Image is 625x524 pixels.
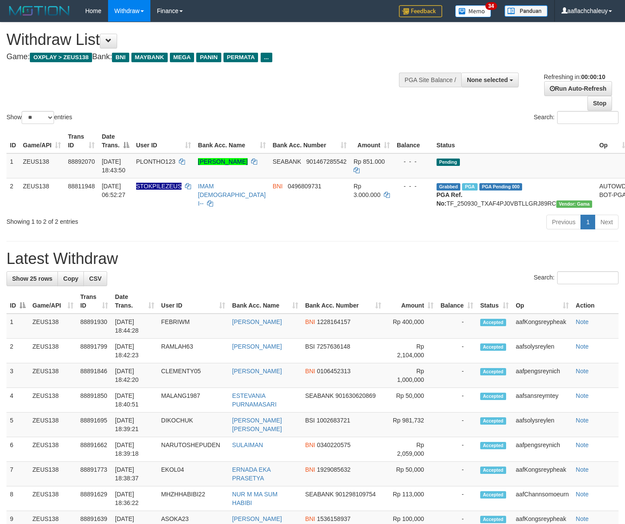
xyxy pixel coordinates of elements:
[29,314,77,339] td: ZEUS138
[112,53,129,62] span: BNI
[112,339,158,363] td: [DATE] 18:42:23
[437,191,462,207] b: PGA Ref. No:
[196,53,221,62] span: PANIN
[232,417,282,432] a: [PERSON_NAME] [PERSON_NAME]
[98,129,132,153] th: Date Trans.: activate to sort column descending
[232,318,282,325] a: [PERSON_NAME]
[317,515,351,522] span: Copy 1536158937 to clipboard
[158,388,229,413] td: MALANG1987
[302,289,385,314] th: Bank Acc. Number: activate to sort column ascending
[198,158,248,165] a: [PERSON_NAME]
[63,275,78,282] span: Copy
[29,339,77,363] td: ZEUS138
[534,271,619,284] label: Search:
[480,467,506,474] span: Accepted
[576,392,589,399] a: Note
[6,250,619,267] h1: Latest Withdraw
[131,53,168,62] span: MAYBANK
[6,363,29,388] td: 3
[64,129,98,153] th: Trans ID: activate to sort column ascending
[22,111,54,124] select: Showentries
[77,363,112,388] td: 88891846
[6,486,29,511] td: 8
[112,437,158,462] td: [DATE] 18:39:18
[198,183,266,207] a: IMAM [DEMOGRAPHIC_DATA] I--
[433,129,596,153] th: Status
[68,158,95,165] span: 88892070
[534,111,619,124] label: Search:
[6,31,408,48] h1: Withdraw List
[546,215,581,229] a: Previous
[112,388,158,413] td: [DATE] 18:40:51
[223,53,258,62] span: PERMATA
[316,343,350,350] span: Copy 7257636148 to clipboard
[385,413,437,437] td: Rp 981,732
[305,318,315,325] span: BNI
[437,437,477,462] td: -
[29,289,77,314] th: Game/API: activate to sort column ascending
[477,289,512,314] th: Status: activate to sort column ascending
[6,462,29,486] td: 7
[77,314,112,339] td: 88891930
[112,462,158,486] td: [DATE] 18:38:37
[30,53,92,62] span: OXPLAY > ZEUS138
[305,368,315,375] span: BNI
[576,515,589,522] a: Note
[557,271,619,284] input: Search:
[437,486,477,511] td: -
[29,437,77,462] td: ZEUS138
[397,157,430,166] div: - - -
[6,53,408,61] h4: Game: Bank:
[77,437,112,462] td: 88891662
[354,158,385,165] span: Rp 851.000
[29,462,77,486] td: ZEUS138
[385,339,437,363] td: Rp 2,104,000
[6,214,254,226] div: Showing 1 to 2 of 2 entries
[385,388,437,413] td: Rp 50,000
[581,73,605,80] strong: 00:00:10
[437,314,477,339] td: -
[29,388,77,413] td: ZEUS138
[576,318,589,325] a: Note
[479,183,523,191] span: PGA Pending
[512,437,572,462] td: aafpengsreynich
[158,462,229,486] td: EKOL04
[467,76,508,83] span: None selected
[232,515,282,522] a: [PERSON_NAME]
[77,289,112,314] th: Trans ID: activate to sort column ascending
[576,466,589,473] a: Note
[385,289,437,314] th: Amount: activate to sort column ascending
[158,339,229,363] td: RAMLAH63
[350,129,393,153] th: Amount: activate to sort column ascending
[399,5,442,17] img: Feedback.jpg
[437,289,477,314] th: Balance: activate to sort column ascending
[480,516,506,523] span: Accepted
[273,183,283,190] span: BNI
[480,368,506,375] span: Accepted
[461,73,519,87] button: None selected
[335,392,376,399] span: Copy 901630620869 to clipboard
[512,413,572,437] td: aafsolysreylen
[232,441,263,448] a: SULAIMAN
[316,417,350,424] span: Copy 1002683721 to clipboard
[512,363,572,388] td: aafpengsreynich
[480,319,506,326] span: Accepted
[385,462,437,486] td: Rp 50,000
[437,462,477,486] td: -
[305,417,315,424] span: BSI
[112,363,158,388] td: [DATE] 18:42:20
[112,314,158,339] td: [DATE] 18:44:28
[557,111,619,124] input: Search:
[354,183,380,198] span: Rp 3.000.000
[232,343,282,350] a: [PERSON_NAME]
[437,339,477,363] td: -
[158,363,229,388] td: CLEMENTY05
[512,388,572,413] td: aafsansreymtey
[77,462,112,486] td: 88891773
[512,339,572,363] td: aafsolysreylen
[112,486,158,511] td: [DATE] 18:36:22
[112,289,158,314] th: Date Trans.: activate to sort column ascending
[317,318,351,325] span: Copy 1228164157 to clipboard
[229,289,302,314] th: Bank Acc. Name: activate to sort column ascending
[6,153,19,178] td: 1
